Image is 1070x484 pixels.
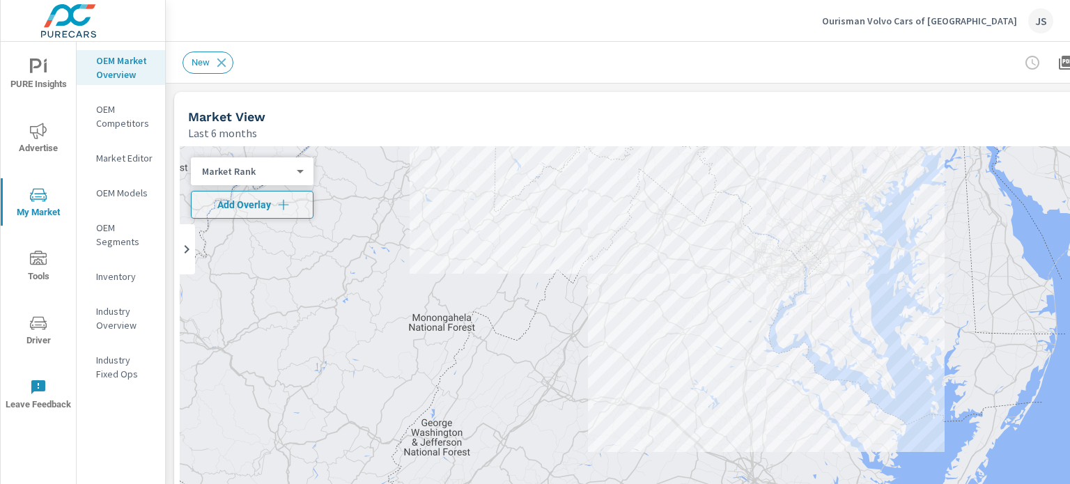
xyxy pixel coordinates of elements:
span: My Market [5,187,72,221]
span: Driver [5,315,72,349]
span: Leave Feedback [5,379,72,413]
button: Add Overlay [191,191,313,219]
p: OEM Segments [96,221,154,249]
div: New [183,52,233,74]
div: Industry Overview [77,301,165,336]
p: Inventory [96,270,154,283]
div: Industry Fixed Ops [77,350,165,384]
p: OEM Models [96,186,154,200]
span: New [183,57,218,68]
div: OEM Models [77,182,165,203]
p: Industry Overview [96,304,154,332]
div: OEM Segments [77,217,165,252]
h5: Market View [188,109,265,124]
p: OEM Market Overview [96,54,154,81]
span: Tools [5,251,72,285]
p: Last 6 months [188,125,257,141]
div: OEM Market Overview [77,50,165,85]
div: nav menu [1,42,76,426]
p: Industry Fixed Ops [96,353,154,381]
span: PURE Insights [5,58,72,93]
div: Market Rank [191,165,302,178]
p: OEM Competitors [96,102,154,130]
p: Market Rank [202,165,291,178]
div: Inventory [77,266,165,287]
div: Market Editor [77,148,165,169]
div: OEM Competitors [77,99,165,134]
span: Advertise [5,123,72,157]
div: JS [1028,8,1053,33]
p: Market Editor [96,151,154,165]
p: Ourisman Volvo Cars of [GEOGRAPHIC_DATA] [822,15,1017,27]
span: Add Overlay [197,198,307,212]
